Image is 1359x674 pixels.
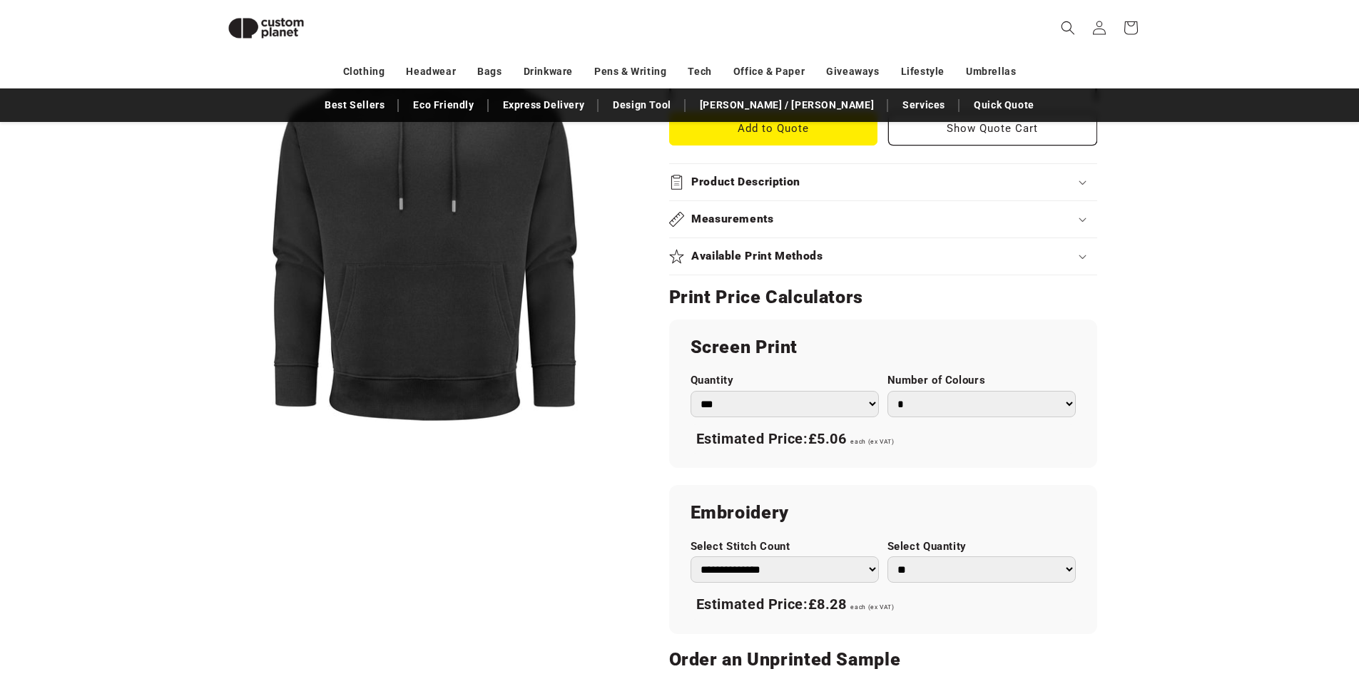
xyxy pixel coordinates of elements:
div: Estimated Price: [691,424,1076,454]
a: Clothing [343,59,385,84]
a: Quick Quote [967,93,1042,118]
a: Headwear [406,59,456,84]
a: Office & Paper [733,59,805,84]
img: Custom Planet [216,6,316,51]
div: Estimated Price: [691,590,1076,620]
a: Tech [688,59,711,84]
span: £8.28 [808,596,847,613]
a: Express Delivery [496,93,592,118]
summary: Available Print Methods [669,238,1097,275]
h2: Screen Print [691,336,1076,359]
iframe: Chat Widget [1121,520,1359,674]
a: Design Tool [606,93,678,118]
label: Select Stitch Count [691,540,879,553]
summary: Measurements [669,201,1097,238]
label: Quantity [691,374,879,387]
a: Pens & Writing [594,59,666,84]
label: Select Quantity [887,540,1076,553]
a: [PERSON_NAME] / [PERSON_NAME] [693,93,881,118]
button: Add to Quote [669,112,878,145]
span: £5.06 [808,430,847,447]
a: Umbrellas [966,59,1016,84]
a: Lifestyle [901,59,945,84]
h2: Order an Unprinted Sample [669,648,1097,671]
span: each (ex VAT) [850,603,894,611]
summary: Search [1052,12,1084,44]
a: Services [895,93,952,118]
h2: Print Price Calculators [669,286,1097,309]
h2: Product Description [691,175,800,190]
label: Number of Colours [887,374,1076,387]
a: Bags [477,59,502,84]
a: Giveaways [826,59,879,84]
button: Show Quote Cart [888,112,1097,145]
media-gallery: Gallery Viewer [216,21,633,439]
span: each (ex VAT) [850,438,894,445]
h2: Measurements [691,212,774,227]
h2: Available Print Methods [691,249,823,264]
a: Eco Friendly [406,93,481,118]
a: Drinkware [524,59,573,84]
h2: Embroidery [691,501,1076,524]
summary: Product Description [669,164,1097,200]
a: Best Sellers [317,93,392,118]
